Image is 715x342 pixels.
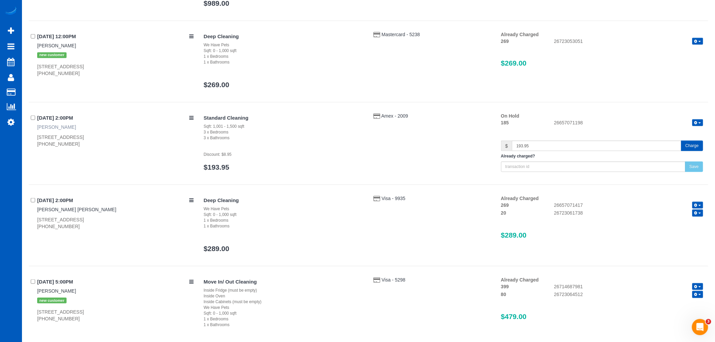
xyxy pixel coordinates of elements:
[37,298,67,303] span: new customer
[549,283,708,291] div: 26714687981
[501,32,539,37] strong: Already Charged
[706,319,711,324] span: 3
[204,245,229,252] a: $289.00
[549,119,708,127] div: 26657071198
[37,52,67,58] span: new customer
[37,198,194,203] h4: [DATE] 2:00PM
[501,231,527,239] span: $289.00
[204,54,364,59] div: 1 x Bedrooms
[204,293,364,299] div: Inside Oven
[204,299,364,305] div: Inside Cabinets (must be empty)
[549,38,708,46] div: 26723053051
[4,7,18,16] img: Automaid Logo
[501,154,703,158] h5: Already charged?
[381,32,420,37] a: Mastercard - 5238
[501,277,539,283] strong: Already Charged
[501,196,539,201] strong: Already Charged
[204,316,364,322] div: 1 x Bedrooms
[204,42,364,48] div: We Have Pets
[204,124,364,129] div: Sqft: 1,001 - 1,500 sqft
[204,135,364,141] div: 3 x Bathrooms
[204,218,364,223] div: 1 x Bedrooms
[204,59,364,65] div: 1 x Bathrooms
[204,311,364,316] div: Sqft: 0 - 1,000 sqft
[204,206,364,212] div: We Have Pets
[501,59,527,67] span: $269.00
[204,223,364,229] div: 1 x Bathrooms
[37,309,194,322] div: [STREET_ADDRESS] [PHONE_NUMBER]
[204,212,364,218] div: Sqft: 0 - 1,000 sqft
[37,207,116,212] a: [PERSON_NAME] [PERSON_NAME]
[37,49,194,59] div: Tags
[549,202,708,210] div: 26657071417
[37,279,194,285] h4: [DATE] 5:00PM
[381,113,408,119] a: Amex - 2009
[381,277,405,283] a: Visa - 5298
[501,210,507,216] strong: 20
[501,292,507,297] strong: 80
[204,152,232,157] small: Discount: $8.95
[501,113,519,119] strong: On Hold
[204,163,229,171] a: $193.95
[681,141,703,151] button: Charge
[501,313,527,320] span: $479.00
[692,319,708,335] iframe: Intercom live chat
[204,305,364,311] div: We Have Pets
[204,34,364,40] h4: Deep Cleaning
[37,115,194,121] h4: [DATE] 2:00PM
[37,288,76,294] a: [PERSON_NAME]
[204,198,364,203] h4: Deep Cleaning
[204,129,364,135] div: 3 x Bedrooms
[501,162,686,172] input: transaction id
[204,81,229,89] a: $269.00
[501,284,509,289] strong: 399
[501,39,509,44] strong: 269
[37,216,194,230] div: [STREET_ADDRESS] [PHONE_NUMBER]
[204,115,364,121] h4: Standard Cleaning
[204,48,364,54] div: Sqft: 0 - 1,000 sqft
[37,134,194,147] div: [STREET_ADDRESS] [PHONE_NUMBER]
[37,43,76,48] a: [PERSON_NAME]
[204,288,364,293] div: Inside Fridge (must be empty)
[204,322,364,328] div: 1 x Bathrooms
[37,294,194,305] div: Tags
[549,291,708,299] div: 26723064512
[501,202,509,208] strong: 269
[549,210,708,218] div: 26723061738
[204,279,364,285] h4: Move In/ Out Cleaning
[501,120,509,125] strong: 185
[37,124,76,130] a: [PERSON_NAME]
[37,63,194,77] div: [STREET_ADDRESS] [PHONE_NUMBER]
[37,34,194,40] h4: [DATE] 12:00PM
[501,141,512,151] span: $
[381,196,405,201] a: Visa - 9935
